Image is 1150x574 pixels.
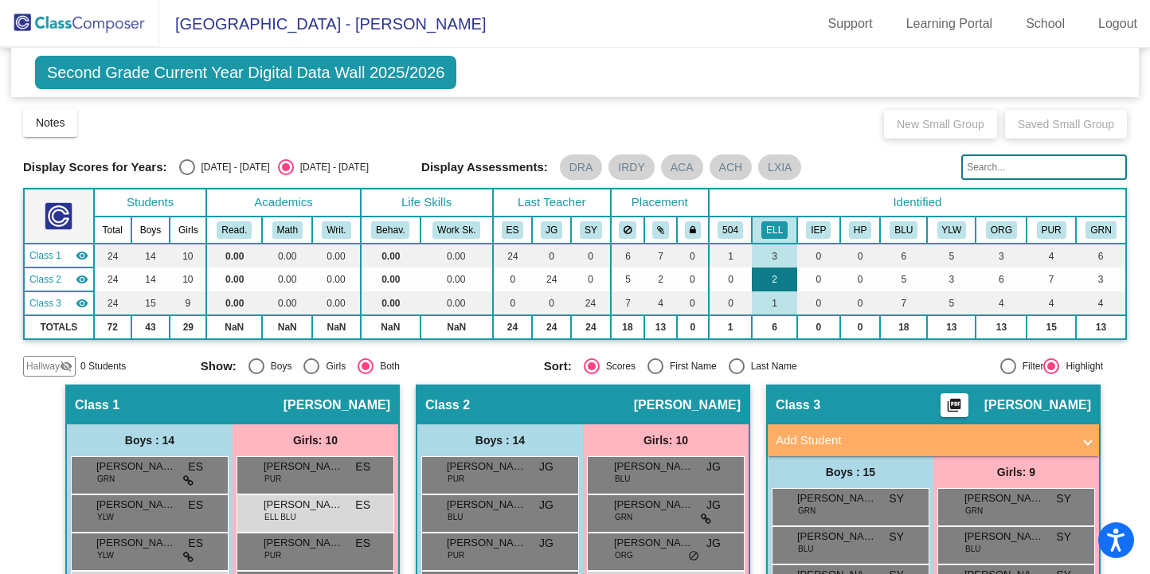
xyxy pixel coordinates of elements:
td: 0 [493,291,533,315]
span: ES [355,459,370,475]
span: Class 3 [29,296,61,310]
td: 0.00 [361,244,420,267]
span: [PERSON_NAME] [964,529,1044,545]
td: 24 [94,291,131,315]
td: 5 [880,267,927,291]
span: Second Grade Current Year Digital Data Wall 2025/2026 [35,56,457,89]
span: ES [188,535,203,552]
span: GRN [615,511,632,523]
span: [PERSON_NAME] [614,535,694,551]
td: 24 [532,315,571,339]
div: Scores [600,359,636,373]
th: Total [94,217,131,244]
td: 7 [1027,267,1075,291]
mat-chip: IRDY [608,154,654,180]
td: 6 [752,315,796,339]
span: Sort: [544,359,572,373]
td: 5 [927,244,976,267]
td: 0.00 [206,244,262,267]
td: 0 [532,291,571,315]
td: 4 [1027,291,1075,315]
span: JG [706,459,721,475]
span: [PERSON_NAME] [264,459,343,474]
span: ES [355,497,370,513]
td: 6 [880,244,927,267]
span: [GEOGRAPHIC_DATA] - [PERSON_NAME] [159,11,486,37]
td: 1 [752,291,796,315]
mat-radio-group: Select an option [201,358,532,374]
div: [DATE] - [DATE] [294,160,369,174]
td: 4 [644,291,677,315]
span: [PERSON_NAME] [614,497,694,513]
td: 0 [709,267,753,291]
th: Life Skills [361,189,493,217]
th: 504 Plan [709,217,753,244]
td: Jamie Glanville - No Class Name [24,267,94,291]
span: JG [539,459,553,475]
td: 0.00 [312,291,360,315]
button: ORG [986,221,1017,239]
th: Placement [611,189,709,217]
span: [PERSON_NAME] [264,497,343,513]
span: 0 Students [80,359,126,373]
span: JG [539,497,553,513]
td: 9 [170,291,206,315]
mat-icon: visibility [76,297,88,310]
td: 14 [131,244,170,267]
button: BLU [890,221,917,239]
mat-panel-title: Add Student [776,431,1072,450]
span: Display Assessments: [421,160,548,174]
span: GRN [97,473,115,485]
td: 18 [611,315,644,339]
td: 24 [571,315,611,339]
th: Purple Team [1027,217,1075,244]
td: 0.00 [361,267,420,291]
td: 0 [797,291,840,315]
mat-icon: visibility [76,273,88,286]
td: 0.00 [262,291,312,315]
td: 3 [1076,267,1126,291]
button: SY [580,221,602,239]
span: [PERSON_NAME] [614,459,694,474]
mat-icon: visibility_off [60,360,72,373]
a: Learning Portal [894,11,1006,37]
div: Boys : 14 [67,424,233,456]
th: Girls [170,217,206,244]
td: 7 [644,244,677,267]
div: Boys [264,359,292,373]
th: English Language Learner [752,217,796,244]
td: 13 [927,315,976,339]
mat-expansion-panel-header: Add Student [768,424,1099,456]
td: NaN [361,315,420,339]
td: 0.00 [206,291,262,315]
span: [PERSON_NAME] [284,397,390,413]
mat-chip: DRA [560,154,603,180]
span: PUR [448,549,464,561]
span: Class 2 [425,397,470,413]
td: 2 [752,267,796,291]
td: TOTALS [24,315,94,339]
td: 0 [840,291,881,315]
td: 0 [493,267,533,291]
th: Health Plan [840,217,881,244]
button: IEP [806,221,831,239]
div: Girls [319,359,346,373]
span: JG [706,497,721,513]
td: 3 [976,244,1027,267]
td: 13 [644,315,677,339]
td: 6 [976,267,1027,291]
td: 6 [611,244,644,267]
div: Highlight [1059,359,1103,373]
td: 1 [709,315,753,339]
span: Notes [36,116,65,129]
span: BLU [615,473,630,485]
span: [PERSON_NAME] [797,529,877,545]
th: Identified [709,189,1126,217]
td: 10 [170,244,206,267]
span: [PERSON_NAME] [447,535,526,551]
span: ES [188,459,203,475]
span: ES [355,535,370,552]
button: GRN [1085,221,1116,239]
div: Boys : 14 [417,424,583,456]
div: Boys : 15 [768,456,933,488]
